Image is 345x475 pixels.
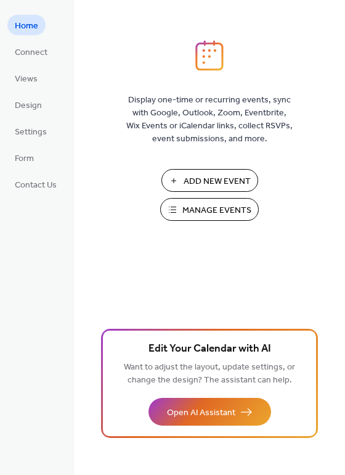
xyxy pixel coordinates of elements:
span: Views [15,73,38,86]
span: Add New Event [184,175,251,188]
span: Contact Us [15,179,57,192]
span: Connect [15,46,47,59]
span: Form [15,152,34,165]
a: Contact Us [7,174,64,194]
button: Manage Events [160,198,259,221]
span: Edit Your Calendar with AI [148,341,271,358]
span: Display one-time or recurring events, sync with Google, Outlook, Zoom, Eventbrite, Wix Events or ... [126,94,293,146]
img: logo_icon.svg [195,40,224,71]
span: Want to adjust the layout, update settings, or change the design? The assistant can help. [124,359,295,389]
a: Form [7,147,41,168]
button: Add New Event [161,169,258,192]
span: Settings [15,126,47,139]
a: Home [7,15,46,35]
span: Design [15,99,42,112]
a: Views [7,68,45,88]
a: Design [7,94,49,115]
span: Manage Events [182,204,251,217]
button: Open AI Assistant [148,398,271,426]
span: Home [15,20,38,33]
span: Open AI Assistant [167,407,235,419]
a: Settings [7,121,54,141]
a: Connect [7,41,55,62]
